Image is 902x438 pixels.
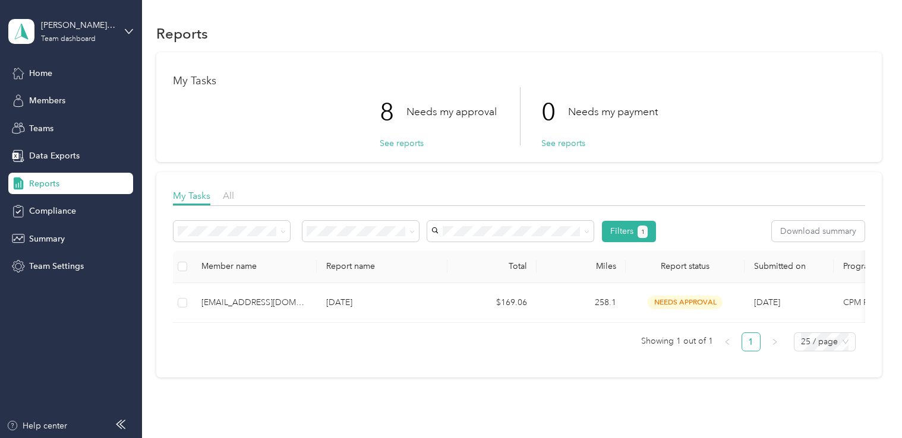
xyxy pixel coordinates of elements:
button: See reports [380,137,424,150]
span: Reports [29,177,59,190]
p: Needs my payment [568,104,658,119]
button: Download summary [772,221,865,242]
span: My Tasks [173,190,210,201]
th: Member name [192,250,317,283]
span: Report status [635,261,735,271]
li: 1 [742,332,761,351]
span: Home [29,67,52,80]
div: Team dashboard [41,36,96,43]
th: Submitted on [745,250,834,283]
p: 0 [541,87,568,137]
button: Help center [7,420,67,432]
span: needs approval [648,296,723,309]
div: Miles [546,261,616,271]
button: 1 [638,226,648,238]
span: Members [29,94,65,107]
div: Page Size [794,332,856,351]
p: Needs my approval [406,104,497,119]
span: 25 / page [801,333,849,351]
span: right [771,338,778,345]
span: Team Settings [29,260,84,272]
li: Previous Page [718,332,737,351]
span: Showing 1 out of 1 [641,332,713,350]
span: Summary [29,233,65,245]
div: [PERSON_NAME]'s Team [41,19,115,31]
button: left [718,332,737,351]
button: right [765,332,784,351]
div: Member name [201,261,307,271]
h1: My Tasks [173,75,865,87]
td: 258.1 [537,283,626,323]
a: 1 [742,333,760,351]
span: Teams [29,122,53,135]
p: 8 [380,87,406,137]
h1: Reports [156,27,208,40]
th: Report name [317,250,447,283]
div: [EMAIL_ADDRESS][DOMAIN_NAME] [201,296,307,309]
td: $169.06 [447,283,537,323]
span: [DATE] [754,297,780,307]
span: All [223,190,234,201]
iframe: Everlance-gr Chat Button Frame [835,372,902,438]
p: [DATE] [326,296,438,309]
span: left [724,338,731,345]
span: Compliance [29,205,76,217]
span: Data Exports [29,150,80,162]
button: Filters1 [602,221,656,242]
div: Total [457,261,527,271]
button: See reports [541,137,585,150]
li: Next Page [765,332,784,351]
span: 1 [641,227,645,237]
